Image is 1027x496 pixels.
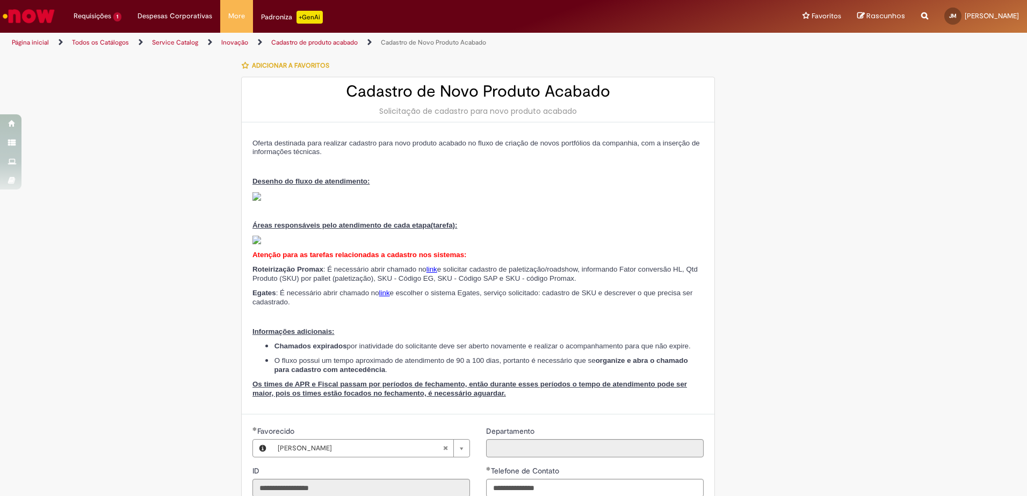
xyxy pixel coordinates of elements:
div: Padroniza [261,11,323,24]
a: link [426,264,437,273]
a: Inovação [221,38,248,47]
span: O fluxo possui um tempo aproximado de atendimento de 90 a 100 dias, portanto é necessário que se . [274,356,688,374]
a: Rascunhos [857,11,905,21]
span: Somente leitura - Departamento [486,426,537,436]
span: [PERSON_NAME] [965,11,1019,20]
span: Favoritos [812,11,841,21]
a: Todos os Catálogos [72,38,129,47]
span: Rascunhos [866,11,905,21]
span: Obrigatório Preenchido [252,427,257,431]
label: Somente leitura - ID [252,465,262,476]
span: Áreas responsáveis pelo atendimento de cada etapa(tarefa): [252,221,457,229]
span: por inatividade do solicitante deve ser aberto novamente e realizar o acompanhamento para que não... [347,342,691,350]
span: Atenção para as tarefas relacionadas a cadastro nos sistemas: [252,251,467,259]
img: sys_attachment.do [252,236,261,244]
span: Adicionar a Favoritos [252,61,329,70]
ul: Trilhas de página [8,33,677,53]
a: Cadastro de produto acabado [271,38,358,47]
a: link [379,288,390,297]
span: More [228,11,245,21]
a: [PERSON_NAME]Limpar campo Favorecido [272,440,469,457]
span: Desenho do fluxo de atendimento: [252,177,370,185]
span: JM [949,12,957,19]
span: 1 [113,12,121,21]
strong: organize e abra o chamado para cadastro com antecedência [274,356,688,374]
a: Service Catalog [152,38,198,47]
span: Somente leitura - ID [252,466,262,476]
span: [PERSON_NAME] [278,440,443,457]
span: e escolher o sistema Egates, serviço solicitado: cadastro de SKU e descrever o que precisa ser ca... [252,289,692,306]
a: Cadastro de Novo Produto Acabado [381,38,486,47]
span: Despesas Corporativas [138,11,212,21]
h2: Cadastro de Novo Produto Acabado [252,83,704,100]
span: link [426,265,437,273]
abbr: Limpar campo Favorecido [437,440,453,457]
span: : É necessário abrir chamado no [276,289,379,297]
p: +GenAi [296,11,323,24]
span: Roteirização Promax [252,265,323,273]
button: Adicionar a Favoritos [241,54,335,77]
span: Necessários - Favorecido [257,426,296,436]
span: Requisições [74,11,111,21]
img: ServiceNow [1,5,56,27]
span: Oferta destinada para realizar cadastro para novo produto acabado no fluxo de criação de novos po... [252,139,700,156]
span: Obrigatório Preenchido [486,466,491,471]
span: Chamados expirados [274,342,347,350]
img: sys_attachment.do [252,192,261,201]
div: Solicitação de cadastro para novo produto acabado [252,106,704,116]
span: : É necessário abrir chamado no [323,265,426,273]
a: Página inicial [12,38,49,47]
span: link [379,289,390,297]
span: Informações adicionais: [252,327,335,335]
label: Somente leitura - Departamento [486,426,537,436]
button: Favorecido, Visualizar este registro JARED MORAIS [253,440,272,457]
span: Os times de APR e Fiscal passam por períodos de fechamento, então durante esses períodos o tempo ... [252,380,687,397]
input: Departamento [486,439,704,457]
span: Egates [252,289,276,297]
span: Telefone de Contato [491,466,561,476]
span: e solicitar cadastro de paletização/roadshow, informando Fator conversão HL, Qtd Produto (SKU) po... [252,265,698,282]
